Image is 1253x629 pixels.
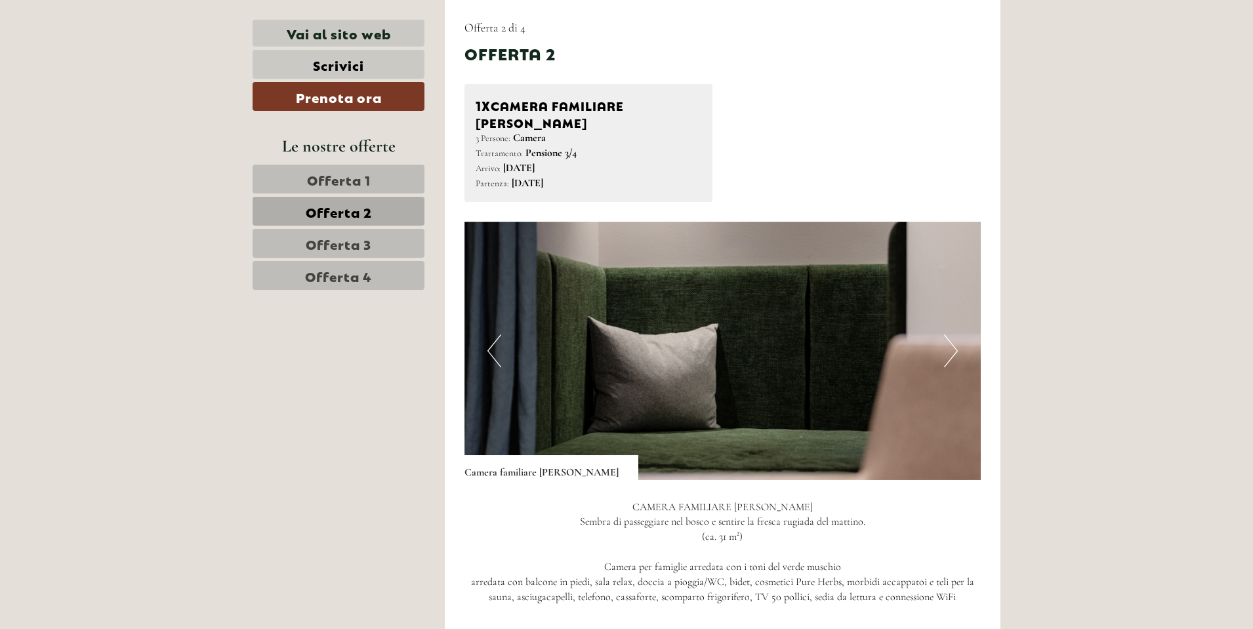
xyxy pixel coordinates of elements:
b: Pensione 3/4 [525,146,577,159]
small: 17:25 [20,64,175,73]
span: Offerta 2 di 4 [464,20,525,35]
b: Camera [513,131,546,144]
div: [GEOGRAPHIC_DATA] [20,38,175,49]
div: Camera familiare [PERSON_NAME] [476,95,702,131]
div: [DATE] [235,10,282,32]
b: 1x [476,95,491,113]
a: Prenota ora [253,82,424,111]
b: [DATE] [512,176,543,190]
a: Scrivici [253,50,424,79]
span: Offerta 1 [307,170,371,188]
span: Offerta 4 [305,266,372,285]
small: 3 Persone: [476,132,510,144]
b: [DATE] [503,161,535,174]
a: Vai al sito web [253,20,424,47]
span: Offerta 2 [306,202,372,220]
div: Camera familiare [PERSON_NAME] [464,455,638,480]
img: image [464,222,981,480]
div: Offerta 2 [464,42,556,64]
button: Previous [487,335,501,367]
span: Offerta 3 [306,234,371,253]
div: Buon giorno, come possiamo aiutarla? [10,35,182,75]
small: Arrivo: [476,163,501,174]
div: Le nostre offerte [253,134,424,158]
button: Invia [440,340,517,369]
small: Partenza: [476,178,509,189]
button: Next [944,335,958,367]
p: CAMERA FAMILIARE [PERSON_NAME] Sembra di passeggiare nel bosco e sentire la fresca rugiada del ma... [464,500,981,605]
small: Trattamento: [476,148,523,159]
